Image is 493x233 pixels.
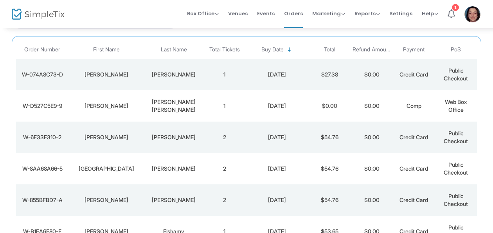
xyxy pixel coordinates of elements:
[257,4,275,24] span: Events
[407,102,421,109] span: Comp
[351,153,393,184] td: $0.00
[203,153,246,184] td: 2
[228,4,248,24] span: Venues
[24,46,60,53] span: Order Number
[422,10,438,17] span: Help
[403,46,425,53] span: Payment
[444,161,468,176] span: Public Checkout
[203,59,246,90] td: 1
[351,122,393,153] td: $0.00
[309,184,351,216] td: $54.76
[70,196,142,204] div: Daphne
[309,59,351,90] td: $27.38
[70,102,142,110] div: Peter
[452,4,459,11] div: 1
[351,59,393,90] td: $0.00
[399,165,428,172] span: Credit Card
[18,133,67,141] div: W-6F33F310-2
[309,90,351,122] td: $0.00
[18,165,67,173] div: W-8AA68A66-5
[351,184,393,216] td: $0.00
[70,133,142,141] div: Kameron
[203,90,246,122] td: 1
[247,102,306,110] div: 8/19/2025
[444,130,468,144] span: Public Checkout
[203,40,246,59] th: Total Tickets
[18,71,67,78] div: W-074A8C73-D
[146,165,202,173] div: Wetzell
[312,10,345,17] span: Marketing
[309,122,351,153] td: $54.76
[203,122,246,153] td: 2
[399,71,428,78] span: Credit Card
[444,193,468,207] span: Public Checkout
[399,134,428,140] span: Credit Card
[70,165,142,173] div: Madison
[444,67,468,82] span: Public Checkout
[351,40,393,59] th: Refund Amount
[146,133,202,141] div: Neal
[18,196,67,204] div: W-855BFBD7-A
[451,46,461,53] span: PoS
[93,46,120,53] span: First Name
[70,71,142,78] div: Jones
[146,98,202,114] div: Mills Weiss
[146,71,202,78] div: Buhrmaster
[161,46,187,53] span: Last Name
[351,90,393,122] td: $0.00
[247,133,306,141] div: 8/19/2025
[261,46,284,53] span: Buy Date
[18,102,67,110] div: W-D527C5E9-9
[247,196,306,204] div: 8/18/2025
[309,153,351,184] td: $54.76
[284,4,303,24] span: Orders
[146,196,202,204] div: Silbiger
[247,71,306,78] div: 8/20/2025
[247,165,306,173] div: 8/18/2025
[399,197,428,203] span: Credit Card
[389,4,412,24] span: Settings
[203,184,246,216] td: 2
[354,10,380,17] span: Reports
[309,40,351,59] th: Total
[187,10,219,17] span: Box Office
[445,98,467,113] span: Web Box Office
[286,47,293,53] span: Sortable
